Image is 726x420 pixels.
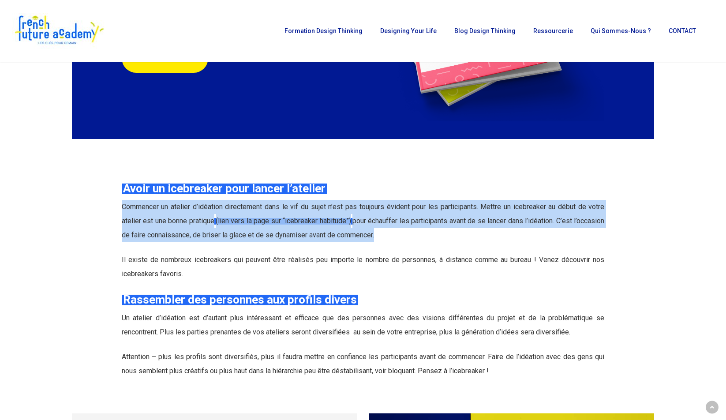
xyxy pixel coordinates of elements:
span: Un atelier d’idéation est d’autant plus intéressant et efficace que des personnes avec des vision... [122,314,605,336]
strong: Rassembler des personnes aux profils divers [123,293,357,306]
span: Ressourcerie [533,27,573,34]
span: CONTACT [669,27,696,34]
a: Designing Your Life [376,28,441,34]
span: (lien vers la page sur “icebreaker habitude”) [216,217,351,225]
a: CONTACT [664,28,700,34]
span: pour échauffer les participants avant de se lancer dans l’idéation. C’est l’occasion de faire con... [122,217,605,239]
img: French Future Academy [12,13,105,49]
span: Qui sommes-nous ? [591,27,651,34]
a: Ressourcerie [529,28,577,34]
a: Qui sommes-nous ? [586,28,655,34]
span: Formation Design Thinking [284,27,363,34]
span: Designing Your Life [380,27,437,34]
span: Il existe de nombreux icebreakers qui peuvent être réalisés peu importe le nombre de personnes, à... [122,255,605,278]
strong: Avoir un icebreaker pour lancer l’atelier [123,182,326,195]
span: Attention – plus les profils sont diversifiés, plus il faudra mettre en confiance les participant... [122,352,605,375]
a: Blog Design Thinking [450,28,520,34]
span: Commencer un atelier d’idéation directement dans le vif du sujet n’est pas toujours évident pour ... [122,202,605,225]
a: Formation Design Thinking [280,28,367,34]
span: Blog Design Thinking [454,27,516,34]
